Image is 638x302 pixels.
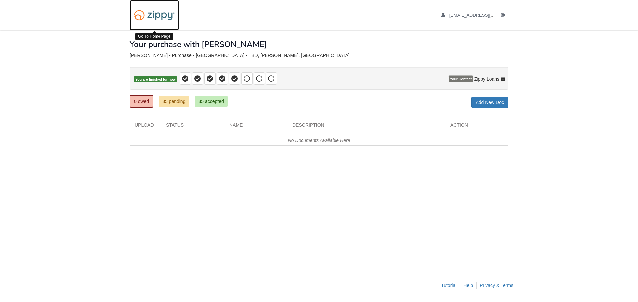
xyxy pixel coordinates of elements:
[288,138,350,143] em: No Documents Available Here
[463,283,473,288] a: Help
[130,95,153,108] a: 0 owed
[441,13,525,19] a: edit profile
[449,76,473,82] span: Your Contact
[441,283,456,288] a: Tutorial
[130,7,179,24] img: Logo
[224,122,287,132] div: Name
[134,76,177,83] span: You are finished for now
[130,122,161,132] div: Upload
[501,13,508,19] a: Log out
[449,13,525,18] span: ajakkcarr@gmail.com
[445,122,508,132] div: Action
[287,122,445,132] div: Description
[195,96,227,107] a: 35 accepted
[161,122,224,132] div: Status
[474,76,499,82] span: Zippy Loans
[130,53,508,58] div: [PERSON_NAME] - Purchase • [GEOGRAPHIC_DATA] • TBD, [PERSON_NAME], [GEOGRAPHIC_DATA]
[135,33,173,40] div: Go To Home Page
[130,40,267,49] h1: Your purchase with [PERSON_NAME]
[159,96,189,107] a: 35 pending
[471,97,508,108] a: Add New Doc
[480,283,513,288] a: Privacy & Terms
